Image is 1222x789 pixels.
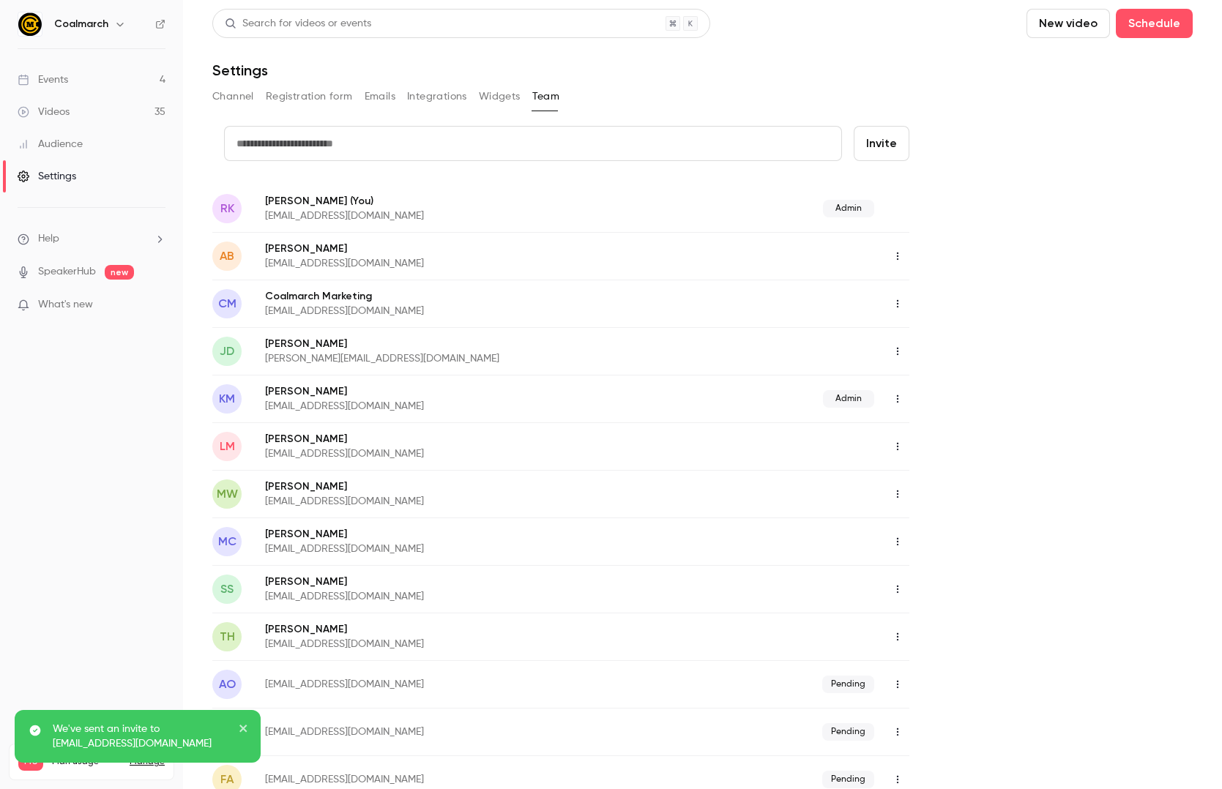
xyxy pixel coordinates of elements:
p: [EMAIL_ADDRESS][DOMAIN_NAME] [265,304,655,318]
span: (You) [347,193,373,209]
span: RK [220,200,234,217]
span: MW [217,485,238,503]
button: close [239,722,249,739]
button: Schedule [1116,9,1193,38]
span: Pending [822,723,874,741]
iframe: Noticeable Trigger [148,299,165,312]
p: [EMAIL_ADDRESS][DOMAIN_NAME] [265,677,623,692]
p: [EMAIL_ADDRESS][DOMAIN_NAME] [265,209,624,223]
span: AB [220,247,234,265]
p: [EMAIL_ADDRESS][DOMAIN_NAME] [265,256,655,271]
span: What's new [38,297,93,313]
p: [EMAIL_ADDRESS][DOMAIN_NAME] [265,725,623,739]
p: [EMAIL_ADDRESS][DOMAIN_NAME] [265,542,655,556]
h6: Coalmarch [54,17,108,31]
span: ao [219,676,236,693]
span: SS [220,580,234,598]
button: Registration form [266,85,353,108]
button: Channel [212,85,254,108]
li: help-dropdown-opener [18,231,165,247]
p: [PERSON_NAME] [265,432,655,446]
button: Integrations [407,85,467,108]
p: [PERSON_NAME][EMAIL_ADDRESS][DOMAIN_NAME] [265,351,693,366]
p: [EMAIL_ADDRESS][DOMAIN_NAME] [265,637,655,651]
p: [EMAIL_ADDRESS][DOMAIN_NAME] [265,446,655,461]
img: Coalmarch [18,12,42,36]
button: Emails [365,85,395,108]
p: [PERSON_NAME] [265,242,655,256]
p: We've sent an invite to [EMAIL_ADDRESS][DOMAIN_NAME] [53,722,228,751]
div: Events [18,72,68,87]
span: Admin [823,200,874,217]
span: Pending [822,771,874,788]
span: Pending [822,676,874,693]
a: SpeakerHub [38,264,96,280]
button: Team [532,85,560,108]
p: [PERSON_NAME] [265,479,655,494]
p: [EMAIL_ADDRESS][DOMAIN_NAME] [265,399,624,414]
button: New video [1027,9,1110,38]
button: Widgets [479,85,521,108]
span: Help [38,231,59,247]
span: TH [220,628,235,646]
span: Admin [823,390,874,408]
p: [PERSON_NAME] [265,337,693,351]
p: Coalmarch Marketing [265,289,655,304]
p: [EMAIL_ADDRESS][DOMAIN_NAME] [265,589,655,604]
button: Invite [854,126,909,161]
p: [PERSON_NAME] [265,527,655,542]
span: JD [220,343,234,360]
p: [PERSON_NAME] [265,622,655,637]
div: Audience [18,137,83,152]
p: [PERSON_NAME] [265,575,655,589]
h1: Settings [212,61,268,79]
p: [EMAIL_ADDRESS][DOMAIN_NAME] [265,772,623,787]
p: [PERSON_NAME] [265,384,624,399]
div: Videos [18,105,70,119]
span: fa [220,771,234,788]
span: new [105,265,134,280]
p: [EMAIL_ADDRESS][DOMAIN_NAME] [265,494,655,509]
span: CM [218,295,236,313]
span: MC [218,533,236,550]
span: LM [220,438,235,455]
p: [PERSON_NAME] [265,193,624,209]
div: Settings [18,169,76,184]
div: Search for videos or events [225,16,371,31]
span: KM [219,390,235,408]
